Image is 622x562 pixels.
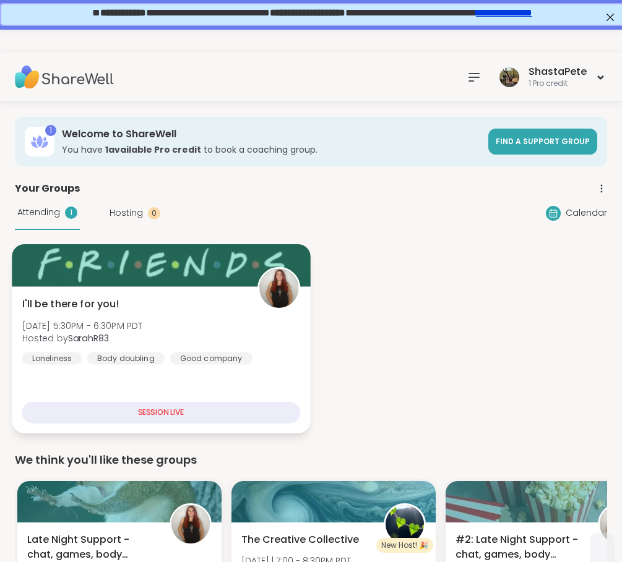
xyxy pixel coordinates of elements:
div: SESSION LIVE [22,402,300,424]
img: SarahR83 [259,269,298,308]
div: 1 [45,125,56,136]
span: The Creative Collective [241,532,359,547]
img: ShastaPete [499,67,519,87]
img: SarahR83 [171,505,210,543]
div: 1 Pro credit [529,79,587,89]
span: Calendar [566,206,607,219]
img: MoonLeafRaQuel [386,505,424,543]
span: Attending [17,206,60,219]
span: Late Night Support - chat, games, body double [27,532,156,562]
span: Find a support group [496,136,590,147]
div: We think you'll like these groups [15,451,607,469]
span: Hosted by [22,332,143,344]
div: Loneliness [22,352,82,364]
span: #2: Late Night Support - chat, games, body double [456,532,584,562]
div: 0 [148,207,160,219]
div: 1 [65,206,77,219]
div: Body doubling [87,352,165,364]
span: Your Groups [15,181,80,196]
span: I'll be there for you! [22,297,119,312]
span: Hosting [110,206,143,219]
b: 1 available Pro credit [105,143,201,156]
img: ShareWell Nav Logo [15,56,114,99]
div: Good company [170,352,253,364]
h3: You have to book a coaching group. [62,143,481,156]
a: Find a support group [488,129,597,155]
div: New Host! 🎉 [376,538,433,553]
span: [DATE] 5:30PM - 6:30PM PDT [22,319,143,331]
h3: Welcome to ShareWell [62,127,481,141]
div: ShastaPete [529,65,587,79]
b: SarahR83 [68,332,109,344]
